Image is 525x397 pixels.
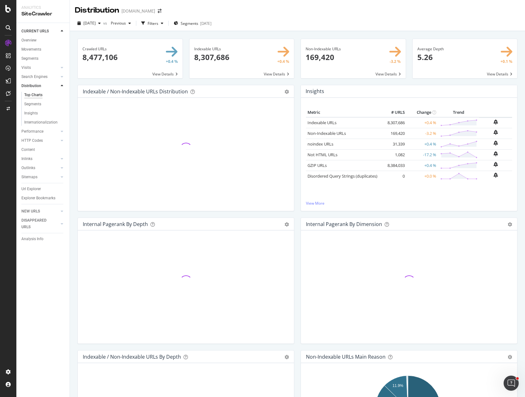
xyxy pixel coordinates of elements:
[21,217,53,230] div: DISAPPEARED URLS
[21,195,55,201] div: Explorer Bookmarks
[306,221,382,227] div: Internal Pagerank By Dimension
[21,74,48,80] div: Search Engines
[21,128,43,135] div: Performance
[381,149,406,160] td: 1,082
[21,10,65,18] div: SiteCrawler
[308,173,377,179] a: Disordered Query Strings (duplicates)
[508,355,512,359] div: gear
[21,37,37,44] div: Overview
[306,354,386,360] div: Non-Indexable URLs Main Reason
[21,83,59,89] a: Distribution
[24,110,65,117] a: Insights
[381,128,406,139] td: 169,420
[75,5,119,16] div: Distribution
[381,117,406,128] td: 8,307,686
[21,156,59,162] a: Inlinks
[83,20,96,26] span: 2025 Aug. 15th
[21,128,59,135] a: Performance
[21,74,59,80] a: Search Engines
[306,201,512,206] a: View More
[285,90,289,94] div: gear
[21,46,41,53] div: Movements
[21,186,41,192] div: Url Explorer
[21,83,41,89] div: Distribution
[21,217,59,230] a: DISAPPEARED URLS
[21,146,65,153] a: Content
[75,18,103,28] button: [DATE]
[21,28,49,35] div: CURRENT URLS
[108,20,126,26] span: Previous
[392,384,403,388] text: 11.9%
[24,92,42,98] div: Top Charts
[158,9,161,13] div: arrow-right-arrow-left
[494,173,498,178] div: bell-plus
[83,354,181,360] div: Indexable / Non-Indexable URLs by Depth
[21,55,65,62] a: Segments
[508,222,512,227] div: gear
[381,108,406,117] th: # URLS
[200,21,212,26] div: [DATE]
[21,195,65,201] a: Explorer Bookmarks
[504,376,519,391] iframe: Intercom live chat
[21,37,65,44] a: Overview
[24,119,65,126] a: Internationalization
[83,221,148,227] div: Internal Pagerank by Depth
[21,64,59,71] a: Visits
[494,141,498,146] div: bell-plus
[21,137,43,144] div: HTTP Codes
[21,146,35,153] div: Content
[308,130,346,136] a: Non-Indexable URLs
[24,110,38,117] div: Insights
[121,8,155,14] div: [DOMAIN_NAME]
[406,139,438,149] td: +0.4 %
[285,355,289,359] div: gear
[139,18,166,28] button: Filters
[494,162,498,167] div: bell-plus
[308,120,336,125] a: Indexable URLs
[108,18,133,28] button: Previous
[83,88,188,95] div: Indexable / Non-Indexable URLs Distribution
[494,151,498,156] div: bell-plus
[21,156,32,162] div: Inlinks
[21,55,38,62] div: Segments
[21,208,59,215] a: NEW URLS
[103,20,108,26] span: vs
[181,21,198,26] span: Segments
[21,174,37,180] div: Sitemaps
[148,21,158,26] div: Filters
[381,171,406,181] td: 0
[285,222,289,227] div: gear
[21,5,65,10] div: Analytics
[21,174,59,180] a: Sitemaps
[306,108,381,117] th: Metric
[24,101,41,108] div: Segments
[21,46,65,53] a: Movements
[21,186,65,192] a: Url Explorer
[406,117,438,128] td: +0.4 %
[171,18,214,28] button: Segments[DATE]
[24,119,58,126] div: Internationalization
[21,236,65,242] a: Analysis Info
[381,139,406,149] td: 31,339
[308,152,337,157] a: Not HTML URLs
[21,64,31,71] div: Visits
[21,137,59,144] a: HTTP Codes
[21,165,35,171] div: Outlinks
[406,149,438,160] td: -17.2 %
[494,119,498,124] div: bell-plus
[406,171,438,181] td: +0.0 %
[21,236,43,242] div: Analysis Info
[381,160,406,171] td: 8,384,033
[306,87,324,96] h4: Insights
[24,92,65,98] a: Top Charts
[406,108,438,117] th: Change
[406,160,438,171] td: +0.4 %
[21,28,59,35] a: CURRENT URLS
[406,128,438,139] td: -3.2 %
[24,101,65,108] a: Segments
[21,165,59,171] a: Outlinks
[308,163,327,168] a: GZIP URLs
[438,108,479,117] th: Trend
[21,208,40,215] div: NEW URLS
[308,141,333,147] a: noindex URLs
